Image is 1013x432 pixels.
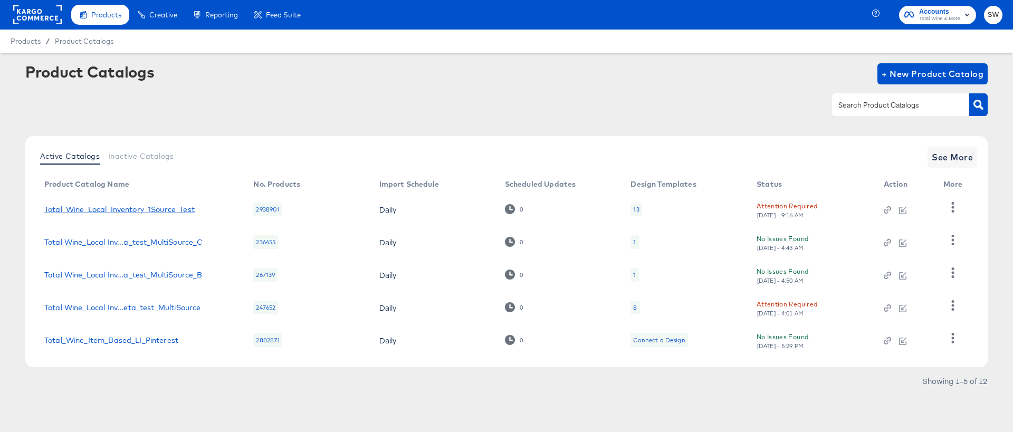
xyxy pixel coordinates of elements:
[205,11,238,19] span: Reporting
[757,200,817,219] button: Attention Required[DATE] - 9:16 AM
[253,235,278,249] div: 236455
[253,203,282,216] div: 2938901
[379,180,439,188] div: Import Schedule
[899,6,976,24] button: AccountsTotal Wine & More
[505,237,523,247] div: 0
[505,204,523,214] div: 0
[748,176,875,193] th: Status
[757,299,817,317] button: Attention Required[DATE] - 4:01 AM
[630,180,696,188] div: Design Templates
[630,268,638,282] div: 1
[882,66,983,81] span: + New Product Catalog
[633,336,685,344] div: Connect a Design
[11,37,41,45] span: Products
[877,63,988,84] button: + New Product Catalog
[253,268,278,282] div: 267139
[91,11,121,19] span: Products
[149,11,177,19] span: Creative
[919,6,960,17] span: Accounts
[519,304,523,311] div: 0
[757,310,804,317] div: [DATE] - 4:01 AM
[757,200,817,212] div: Attention Required
[505,270,523,280] div: 0
[253,180,300,188] div: No. Products
[633,271,636,279] div: 1
[519,206,523,213] div: 0
[108,152,174,160] span: Inactive Catalogs
[519,238,523,246] div: 0
[633,205,639,214] div: 13
[519,271,523,279] div: 0
[371,193,496,226] td: Daily
[922,377,988,385] div: Showing 1–5 of 12
[935,176,975,193] th: More
[41,37,55,45] span: /
[630,235,638,249] div: 1
[757,212,804,219] div: [DATE] - 9:16 AM
[919,15,960,23] span: Total Wine & More
[505,335,523,345] div: 0
[266,11,301,19] span: Feed Suite
[875,176,935,193] th: Action
[44,271,202,279] a: Total Wine_Local Inv...a_test_MultiSource_B
[25,63,154,80] div: Product Catalogs
[988,9,998,21] span: SW
[630,301,639,314] div: 8
[44,238,203,246] a: Total Wine_Local Inv...a_test_MultiSource_C
[928,147,977,168] button: See More
[44,336,178,344] a: Total_Wine_Item_Based_LI_Pinterest
[371,291,496,324] td: Daily
[757,299,817,310] div: Attention Required
[44,303,200,312] a: Total Wine_Local Inv...eta_test_MultiSource
[932,150,973,165] span: See More
[630,203,642,216] div: 13
[633,238,636,246] div: 1
[44,180,129,188] div: Product Catalog Name
[630,333,687,347] div: Connect a Design
[633,303,637,312] div: 8
[371,324,496,357] td: Daily
[253,301,278,314] div: 247652
[505,180,576,188] div: Scheduled Updates
[836,99,949,111] input: Search Product Catalogs
[253,333,282,347] div: 2882871
[984,6,1002,24] button: SW
[371,258,496,291] td: Daily
[44,205,195,214] a: Total_Wine_Local_Inventory_1Source_Test
[55,37,113,45] a: Product Catalogs
[519,337,523,344] div: 0
[371,226,496,258] td: Daily
[40,152,100,160] span: Active Catalogs
[505,302,523,312] div: 0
